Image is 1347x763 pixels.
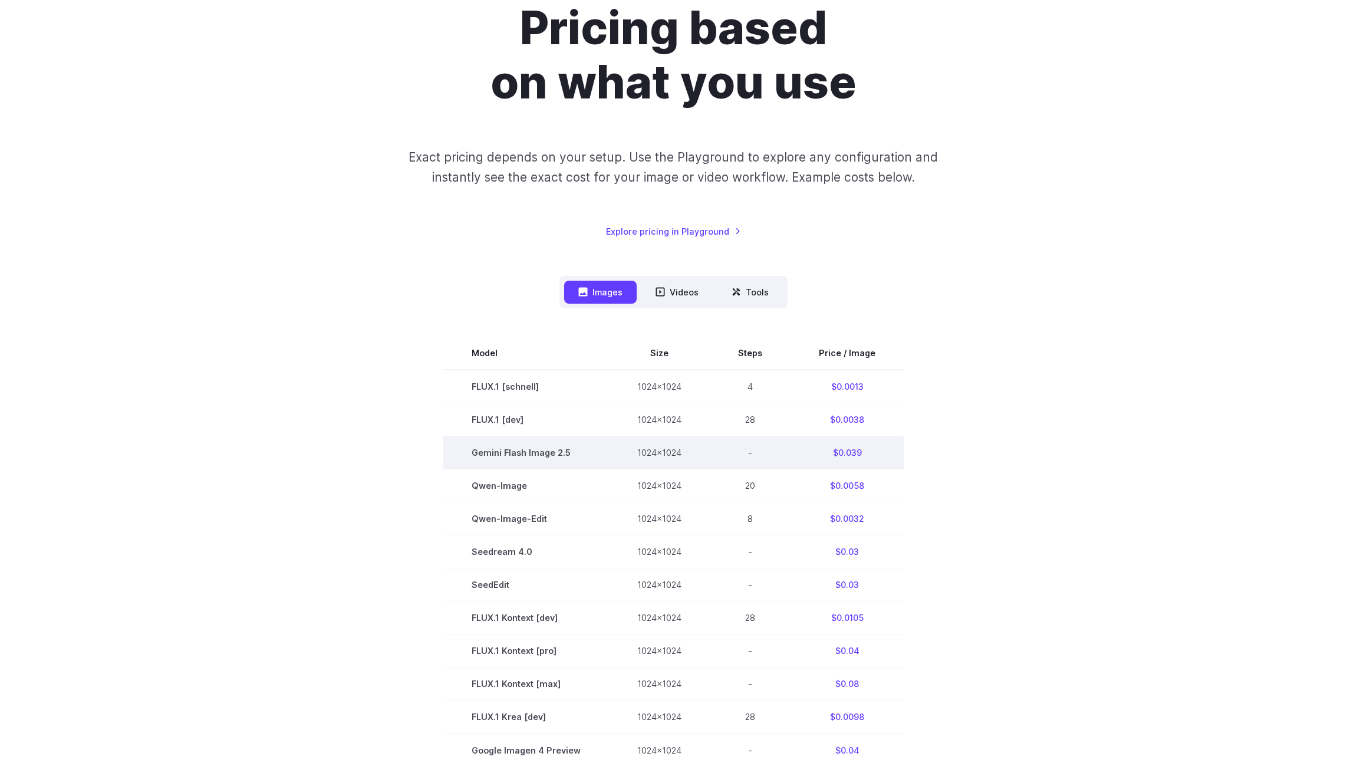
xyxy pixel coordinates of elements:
p: Exact pricing depends on your setup. Use the Playground to explore any configuration and instantl... [386,147,960,187]
td: $0.0058 [791,469,904,502]
td: FLUX.1 Kontext [max] [443,667,609,700]
td: 20 [710,469,791,502]
td: 4 [710,370,791,403]
td: 1024x1024 [609,700,710,734]
td: 1024x1024 [609,436,710,469]
span: Gemini Flash Image 2.5 [472,446,581,459]
td: 28 [710,403,791,436]
th: Size [609,337,710,370]
td: $0.03 [791,568,904,601]
td: SeedEdit [443,568,609,601]
td: - [710,436,791,469]
th: Steps [710,337,791,370]
td: $0.0105 [791,601,904,634]
td: 1024x1024 [609,403,710,436]
button: Images [564,281,637,304]
td: FLUX.1 [schnell] [443,370,609,403]
td: $0.0032 [791,502,904,535]
td: - [710,667,791,700]
td: $0.08 [791,667,904,700]
td: - [710,568,791,601]
td: $0.039 [791,436,904,469]
td: 1024x1024 [609,469,710,502]
td: FLUX.1 Krea [dev] [443,700,609,734]
td: Seedream 4.0 [443,535,609,568]
td: $0.03 [791,535,904,568]
th: Price / Image [791,337,904,370]
a: Explore pricing in Playground [606,225,741,238]
td: FLUX.1 Kontext [pro] [443,634,609,667]
h1: Pricing based on what you use [345,1,1002,110]
td: FLUX.1 Kontext [dev] [443,601,609,634]
td: 1024x1024 [609,502,710,535]
td: Qwen-Image [443,469,609,502]
td: $0.0038 [791,403,904,436]
td: 1024x1024 [609,601,710,634]
th: Model [443,337,609,370]
td: 28 [710,700,791,734]
td: 1024x1024 [609,370,710,403]
td: - [710,535,791,568]
td: 1024x1024 [609,535,710,568]
td: 1024x1024 [609,634,710,667]
button: Videos [641,281,713,304]
td: 8 [710,502,791,535]
td: FLUX.1 [dev] [443,403,609,436]
td: 1024x1024 [609,667,710,700]
td: 1024x1024 [609,568,710,601]
td: 28 [710,601,791,634]
td: Qwen-Image-Edit [443,502,609,535]
td: $0.04 [791,634,904,667]
td: - [710,634,791,667]
td: $0.0013 [791,370,904,403]
button: Tools [717,281,783,304]
td: $0.0098 [791,700,904,734]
